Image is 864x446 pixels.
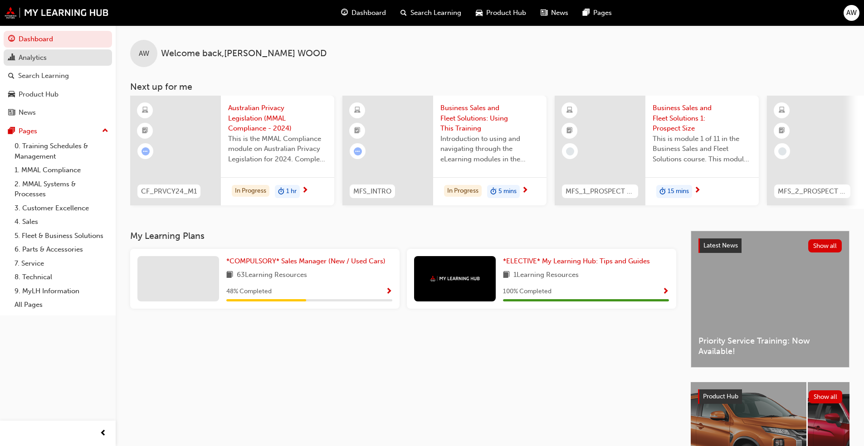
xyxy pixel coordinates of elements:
button: Show Progress [386,286,392,297]
a: 3. Customer Excellence [11,201,112,215]
span: book-icon [226,270,233,281]
span: next-icon [302,187,308,195]
span: news-icon [8,109,15,117]
img: mmal [430,276,480,281]
a: Analytics [4,49,112,66]
a: Latest NewsShow all [698,238,842,253]
div: Pages [19,126,37,136]
span: AW [846,8,857,18]
h3: Next up for me [116,82,864,92]
a: Search Learning [4,68,112,84]
h3: My Learning Plans [130,231,676,241]
a: 6. Parts & Accessories [11,242,112,257]
a: 4. Sales [11,215,112,229]
span: Dashboard [351,8,386,18]
button: DashboardAnalyticsSearch LearningProduct HubNews [4,29,112,123]
a: 1. MMAL Compliance [11,163,112,177]
span: news-icon [541,7,547,19]
span: car-icon [8,91,15,99]
a: Dashboard [4,31,112,48]
span: Show Progress [386,288,392,296]
span: MFS_INTRO [353,186,391,197]
a: *COMPULSORY* Sales Manager (New / Used Cars) [226,256,389,267]
div: In Progress [444,185,482,197]
span: up-icon [102,125,108,137]
span: learningResourceType_ELEARNING-icon [566,105,573,116]
a: search-iconSearch Learning [393,4,469,22]
span: Product Hub [703,393,738,400]
a: car-iconProduct Hub [469,4,533,22]
a: Product HubShow all [698,389,842,404]
span: CF_PRVCY24_M1 [141,186,197,197]
a: 8. Technical [11,270,112,284]
a: CF_PRVCY24_M1Australian Privacy Legislation (MMAL Compliance - 2024)This is the MMAL Compliance m... [130,96,334,205]
span: duration-icon [490,186,497,198]
span: Show Progress [662,288,669,296]
span: prev-icon [100,428,107,439]
span: 5 mins [498,186,517,197]
span: learningResourceType_ELEARNING-icon [142,105,148,116]
span: search-icon [400,7,407,19]
span: Search Learning [410,8,461,18]
a: News [4,104,112,121]
div: In Progress [232,185,269,197]
a: 5. Fleet & Business Solutions [11,229,112,243]
span: AW [139,48,149,59]
a: 2. MMAL Systems & Processes [11,177,112,201]
span: 100 % Completed [503,286,552,297]
div: Product Hub [19,89,59,100]
a: 7. Service [11,257,112,271]
span: booktick-icon [142,125,148,137]
a: MFS_INTROBusiness Sales and Fleet Solutions: Using This TrainingIntroduction to using and navigat... [342,96,547,205]
span: guage-icon [341,7,348,19]
span: Business Sales and Fleet Solutions: Using This Training [440,103,539,134]
a: 0. Training Schedules & Management [11,139,112,163]
div: Analytics [19,53,47,63]
span: book-icon [503,270,510,281]
span: Business Sales and Fleet Solutions 1: Prospect Size [653,103,752,134]
span: Australian Privacy Legislation (MMAL Compliance - 2024) [228,103,327,134]
button: Pages [4,123,112,140]
a: guage-iconDashboard [334,4,393,22]
span: News [551,8,568,18]
a: pages-iconPages [576,4,619,22]
button: Show Progress [662,286,669,297]
a: MFS_1_PROSPECT & SMEBusiness Sales and Fleet Solutions 1: Prospect SizeThis is module 1 of 11 in ... [555,96,759,205]
span: 1 Learning Resources [513,270,579,281]
span: MFS_2_PROSPECT & LARGE FLEETS [778,186,847,197]
span: 1 hr [286,186,297,197]
span: next-icon [694,187,701,195]
img: mmal [5,7,109,19]
span: Product Hub [486,8,526,18]
span: booktick-icon [566,125,573,137]
button: Show all [808,239,842,252]
span: This is the MMAL Compliance module on Australian Privacy Legislation for 2024. Complete this modu... [228,134,327,165]
span: learningRecordVerb_ATTEMPT-icon [142,147,150,155]
button: Show all [809,390,843,403]
span: duration-icon [278,186,284,198]
span: learningRecordVerb_NONE-icon [778,147,786,155]
span: learningRecordVerb_ATTEMPT-icon [354,147,362,155]
span: car-icon [476,7,483,19]
a: All Pages [11,298,112,312]
span: duration-icon [659,186,666,198]
span: Introduction to using and navigating through the eLearning modules in the Business Sales and Flee... [440,134,539,165]
a: news-iconNews [533,4,576,22]
span: pages-icon [583,7,590,19]
span: booktick-icon [779,125,785,137]
span: search-icon [8,72,15,80]
span: This is module 1 of 11 in the Business Sales and Fleet Solutions course. This module covers under... [653,134,752,165]
span: learningResourceType_ELEARNING-icon [354,105,361,116]
span: 15 mins [668,186,689,197]
span: learningRecordVerb_NONE-icon [566,147,574,155]
button: AW [844,5,859,21]
a: Product Hub [4,86,112,103]
span: *COMPULSORY* Sales Manager (New / Used Cars) [226,257,386,265]
span: Latest News [703,242,738,249]
span: booktick-icon [354,125,361,137]
span: MFS_1_PROSPECT & SME [566,186,635,197]
a: Latest NewsShow allPriority Service Training: Now Available! [691,231,849,368]
span: learningResourceType_ELEARNING-icon [779,105,785,116]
